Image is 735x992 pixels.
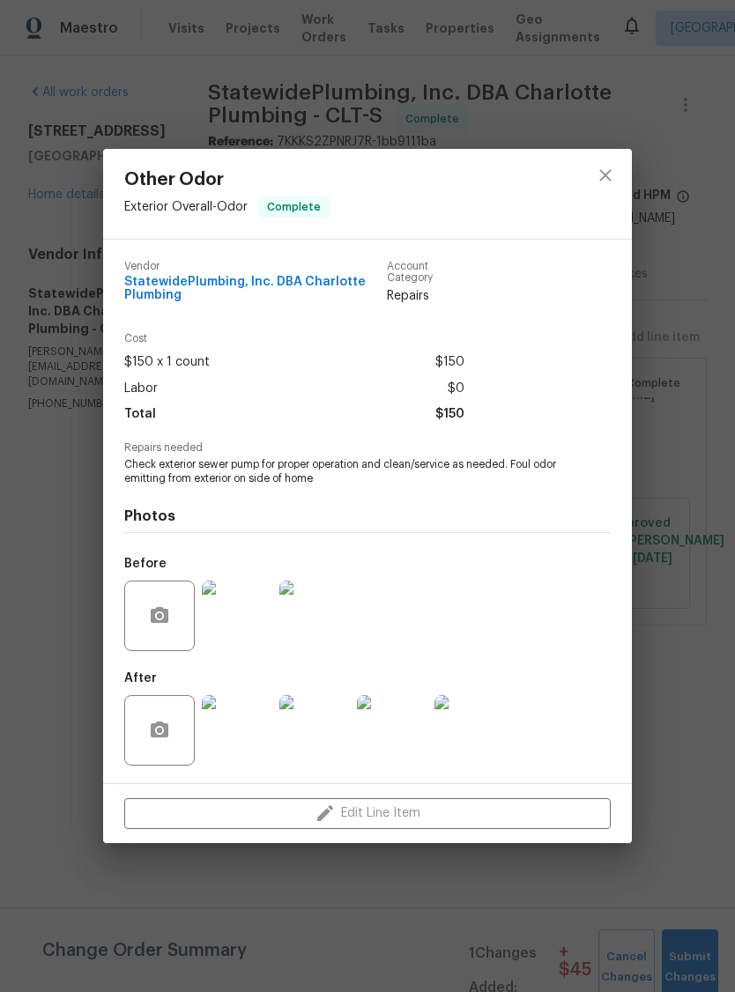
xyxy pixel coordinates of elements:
[124,507,611,525] h4: Photos
[124,376,158,402] span: Labor
[124,170,330,189] span: Other Odor
[435,350,464,375] span: $150
[260,198,328,216] span: Complete
[124,457,562,487] span: Check exterior sewer pump for proper operation and clean/service as needed. Foul odor emitting fr...
[124,402,156,427] span: Total
[124,276,387,302] span: StatewidePlumbing, Inc. DBA Charlotte Plumbing
[435,402,464,427] span: $150
[124,261,387,272] span: Vendor
[448,376,464,402] span: $0
[387,287,465,305] span: Repairs
[124,201,248,213] span: Exterior Overall - Odor
[124,442,611,454] span: Repairs needed
[124,333,464,344] span: Cost
[124,350,210,375] span: $150 x 1 count
[124,558,167,570] h5: Before
[124,672,157,685] h5: After
[387,261,465,284] span: Account Category
[584,154,627,196] button: close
